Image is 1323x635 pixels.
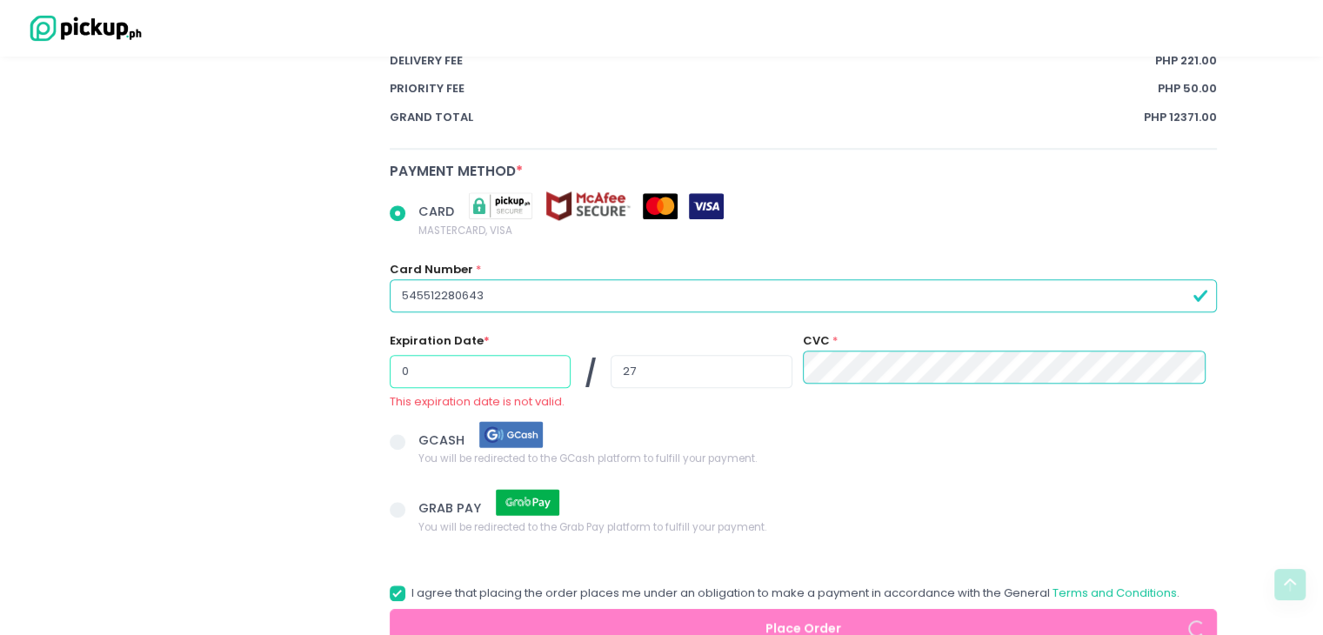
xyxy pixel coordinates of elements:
[484,487,571,518] img: grab pay
[418,450,757,467] span: You will be redirected to the GCash platform to fulfill your payment.
[390,109,1145,126] span: Grand total
[418,221,724,238] span: MASTERCARD, VISA
[585,355,597,393] span: /
[390,161,1218,181] div: Payment Method
[1155,52,1217,70] span: PHP 221.00
[390,585,1179,602] label: I agree that placing the order places me under an obligation to make a payment in accordance with...
[418,431,468,448] span: GCASH
[803,332,830,350] label: CVC
[390,52,1156,70] span: Delivery Fee
[1158,80,1217,97] span: PHP 50.00
[1052,585,1177,601] a: Terms and Conditions
[390,332,490,350] label: Expiration Date
[1144,109,1217,126] span: PHP 12371.00
[689,193,724,219] img: visa
[390,80,1159,97] span: Priority Fee
[390,261,473,278] label: Card Number
[545,190,631,221] img: mcafee-secure
[468,419,555,450] img: gcash
[418,499,484,517] span: GRAB PAY
[611,355,792,388] input: YY
[458,190,545,221] img: pickupsecure
[418,518,766,535] span: You will be redirected to the Grab Pay platform to fulfill your payment.
[418,203,458,220] span: CARD
[22,13,144,43] img: logo
[390,279,1218,312] input: Card Number
[390,355,571,388] input: MM
[643,193,678,219] img: mastercard
[390,393,792,411] div: This expiration date is not valid.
